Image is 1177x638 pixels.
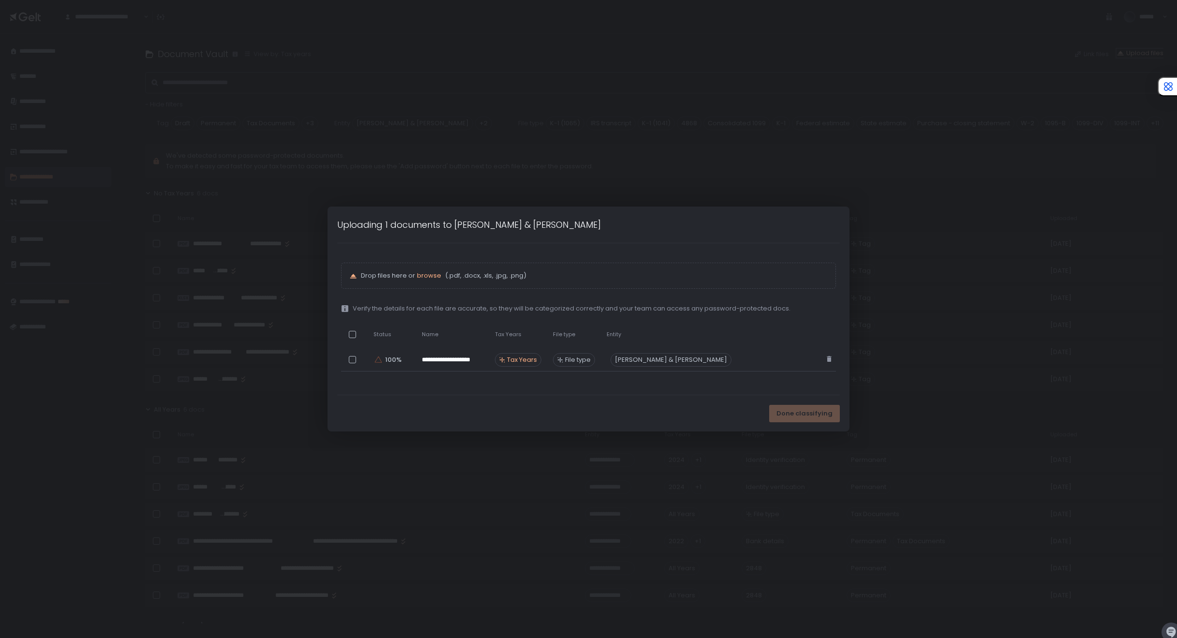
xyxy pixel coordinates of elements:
button: browse [417,271,441,280]
span: Name [422,331,438,338]
span: Verify the details for each file are accurate, so they will be categorized correctly and your tea... [353,304,790,313]
h1: Uploading 1 documents to [PERSON_NAME] & [PERSON_NAME] [337,218,601,231]
p: Drop files here or [361,271,828,280]
span: File type [553,331,575,338]
div: [PERSON_NAME] & [PERSON_NAME] [611,353,731,367]
span: Tax Years [507,356,537,364]
span: File type [565,356,591,364]
span: (.pdf, .docx, .xls, .jpg, .png) [443,271,526,280]
span: browse [417,271,441,280]
span: Status [373,331,391,338]
span: 100% [385,356,401,364]
span: Tax Years [495,331,521,338]
span: Entity [607,331,621,338]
